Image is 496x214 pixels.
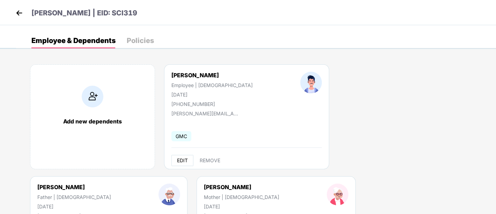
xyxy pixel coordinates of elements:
[171,101,253,107] div: [PHONE_NUMBER]
[171,82,253,88] div: Employee | [DEMOGRAPHIC_DATA]
[171,155,193,166] button: EDIT
[31,8,137,19] p: [PERSON_NAME] | EID: SCI319
[37,118,148,125] div: Add new dependents
[82,86,103,107] img: addIcon
[204,204,279,209] div: [DATE]
[177,158,188,163] span: EDIT
[204,184,279,191] div: [PERSON_NAME]
[327,184,348,205] img: profileImage
[204,194,279,200] div: Mother | [DEMOGRAPHIC_DATA]
[37,194,111,200] div: Father | [DEMOGRAPHIC_DATA]
[37,204,111,209] div: [DATE]
[171,72,253,79] div: [PERSON_NAME]
[194,155,226,166] button: REMOVE
[14,8,24,18] img: back
[31,37,116,44] div: Employee & Dependents
[158,184,180,205] img: profileImage
[127,37,154,44] div: Policies
[300,72,322,93] img: profileImage
[171,92,253,98] div: [DATE]
[37,184,111,191] div: [PERSON_NAME]
[200,158,220,163] span: REMOVE
[171,110,241,116] div: [PERSON_NAME][EMAIL_ADDRESS][DOMAIN_NAME]
[171,131,191,141] span: GMC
